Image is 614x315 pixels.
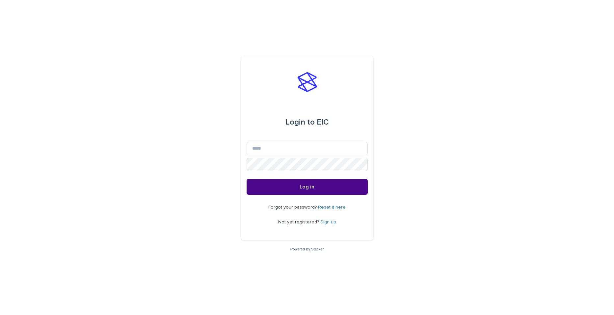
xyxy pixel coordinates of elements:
[278,220,320,224] span: Not yet registered?
[318,205,346,210] a: Reset it here
[268,205,318,210] span: Forgot your password?
[290,247,324,251] a: Powered By Stacker
[297,72,317,92] img: stacker-logo-s-only.png
[320,220,336,224] a: Sign up
[285,113,329,131] div: EIC
[247,179,368,195] button: Log in
[285,118,315,126] span: Login to
[300,184,314,189] span: Log in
